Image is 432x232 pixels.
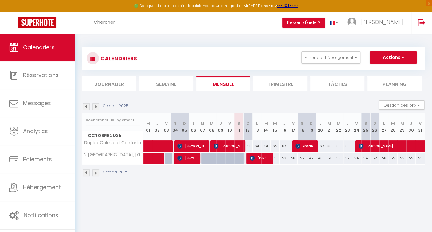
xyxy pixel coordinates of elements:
[391,120,395,126] abbr: M
[82,131,143,140] span: Octobre 2025
[234,113,244,140] th: 11
[298,113,307,140] th: 18
[238,120,240,126] abbr: S
[343,113,352,140] th: 23
[328,120,331,126] abbr: M
[373,120,376,126] abbr: D
[280,140,289,152] div: 67
[253,76,307,91] li: Trimestre
[271,153,280,164] div: 50
[261,140,271,152] div: 64
[243,113,253,140] th: 12
[398,153,407,164] div: 55
[103,103,128,109] p: Octobre 2025
[334,113,343,140] th: 22
[253,113,262,140] th: 13
[418,19,425,26] img: logout
[174,120,177,126] abbr: S
[18,17,56,28] img: Super Booking
[343,12,411,34] a: ... [PERSON_NAME]
[250,152,271,164] span: [PERSON_NAME]
[280,153,289,164] div: 52
[271,140,280,152] div: 65
[298,153,307,164] div: 57
[316,153,325,164] div: 48
[139,76,193,91] li: Semaine
[277,3,298,8] a: >>> ICI <<<<
[316,113,325,140] th: 20
[289,153,298,164] div: 56
[388,153,398,164] div: 55
[153,113,162,140] th: 02
[325,153,334,164] div: 51
[383,120,385,126] abbr: L
[316,140,325,152] div: 67
[23,127,48,135] span: Analytics
[307,113,316,140] th: 19
[146,120,150,126] abbr: M
[355,120,358,126] abbr: V
[292,120,295,126] abbr: V
[261,113,271,140] th: 14
[196,76,250,91] li: Mensuel
[214,140,243,152] span: [PERSON_NAME]
[243,140,253,152] div: 50
[370,113,379,140] th: 26
[388,113,398,140] th: 28
[352,113,361,140] th: 24
[83,140,145,145] span: Duplex Calme et Confortable au [GEOGRAPHIC_DATA], [GEOGRAPHIC_DATA]
[310,76,364,91] li: Tâches
[343,153,352,164] div: 52
[367,76,422,91] li: Planning
[103,169,128,175] p: Octobre 2025
[406,113,416,140] th: 30
[86,115,140,126] input: Rechercher un logement...
[416,153,425,164] div: 55
[343,140,352,152] div: 65
[360,18,403,26] span: [PERSON_NAME]
[307,153,316,164] div: 47
[219,120,222,126] abbr: J
[253,140,262,152] div: 64
[410,120,412,126] abbr: J
[144,113,153,140] th: 01
[264,120,268,126] abbr: M
[165,120,168,126] abbr: V
[271,113,280,140] th: 15
[295,140,316,152] span: erwann elevage de kerscoff Mr [PERSON_NAME]
[83,153,145,157] span: 2 [GEOGRAPHIC_DATA], [GEOGRAPHIC_DATA]
[162,113,171,140] th: 03
[23,71,59,79] span: Réservations
[246,120,249,126] abbr: D
[325,140,334,152] div: 66
[361,153,371,164] div: 54
[207,113,216,140] th: 08
[289,113,298,140] th: 17
[177,152,198,164] span: [PERSON_NAME]
[180,113,189,140] th: 05
[379,153,389,164] div: 56
[398,113,407,140] th: 29
[273,120,277,126] abbr: M
[256,120,258,126] abbr: L
[201,120,204,126] abbr: M
[325,113,334,140] th: 21
[310,120,313,126] abbr: D
[379,113,389,140] th: 27
[337,120,340,126] abbr: M
[370,153,379,164] div: 52
[282,18,325,28] button: Besoin d'aide ?
[23,43,55,51] span: Calendriers
[23,155,52,163] span: Paiements
[400,120,404,126] abbr: M
[156,120,159,126] abbr: J
[99,51,137,65] h3: CALENDRIERS
[216,113,226,140] th: 09
[177,140,207,152] span: [PERSON_NAME]
[334,140,343,152] div: 65
[346,120,349,126] abbr: J
[352,153,361,164] div: 54
[210,120,214,126] abbr: M
[301,51,360,64] button: Filtrer par hébergement
[171,113,180,140] th: 04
